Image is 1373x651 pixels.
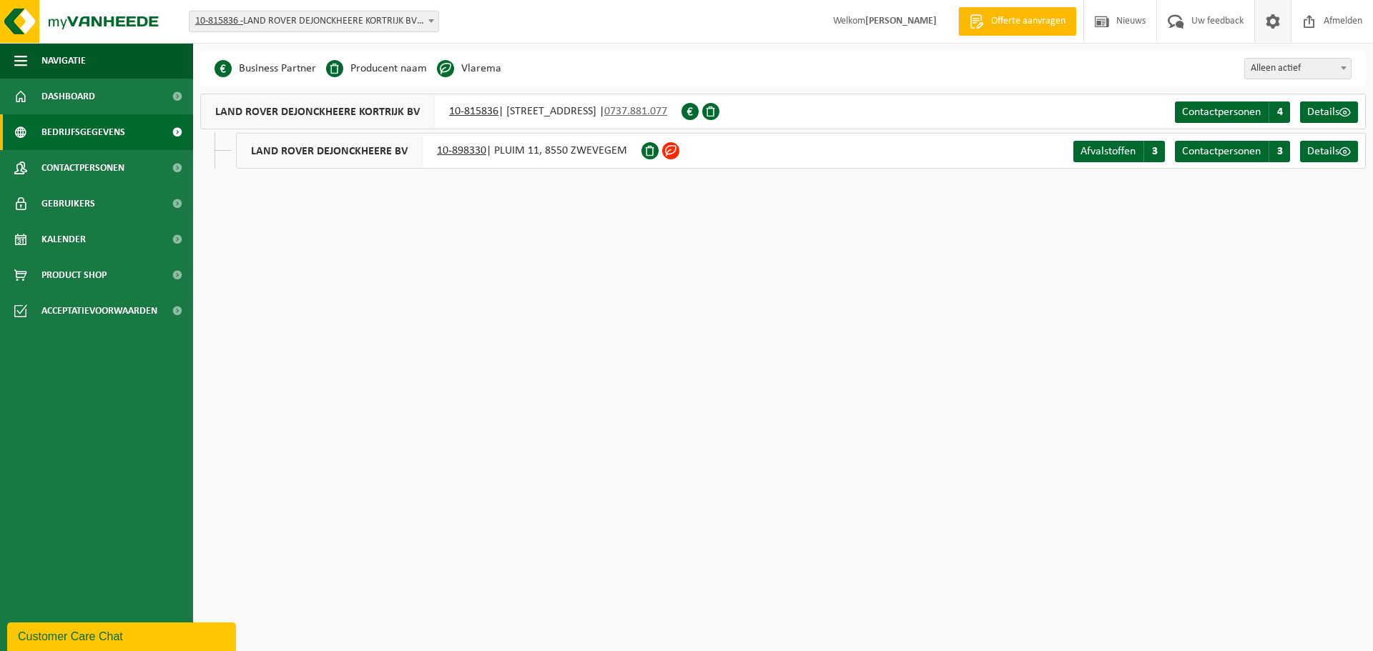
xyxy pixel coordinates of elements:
span: Navigatie [41,43,86,79]
span: Gebruikers [41,186,95,222]
span: Contactpersonen [41,150,124,186]
span: Alleen actief [1245,59,1351,79]
span: Acceptatievoorwaarden [41,293,157,329]
span: LAND ROVER DEJONCKHEERE BV [237,134,423,168]
span: Contactpersonen [1182,146,1261,157]
span: 10-815836 - LAND ROVER DEJONCKHEERE KORTRIJK BV - KORTRIJK [190,11,438,31]
span: Details [1307,146,1339,157]
span: 4 [1269,101,1290,123]
span: Afvalstoffen [1081,146,1136,157]
span: Contactpersonen [1182,106,1261,118]
iframe: chat widget [7,620,239,651]
span: Dashboard [41,79,95,114]
a: Details [1300,141,1358,162]
tcxspan: Call 10-815836 via 3CX [449,106,498,117]
span: Product Shop [41,257,107,293]
div: | PLUIM 11, 8550 ZWEVEGEM [236,133,641,169]
a: Contactpersonen 3 [1175,141,1290,162]
span: Bedrijfsgegevens [41,114,125,150]
span: Details [1307,106,1339,118]
li: Business Partner [215,58,316,79]
span: LAND ROVER DEJONCKHEERE KORTRIJK BV [201,94,435,129]
a: Offerte aanvragen [958,7,1076,36]
span: 10-815836 - LAND ROVER DEJONCKHEERE KORTRIJK BV - KORTRIJK [189,11,439,32]
strong: [PERSON_NAME] [865,16,937,26]
span: Kalender [41,222,86,257]
span: 3 [1143,141,1165,162]
span: 3 [1269,141,1290,162]
tcxspan: Call 10-815836 - via 3CX [195,16,243,26]
li: Producent naam [326,58,427,79]
li: Vlarema [437,58,501,79]
a: Details [1300,101,1358,123]
a: Contactpersonen 4 [1175,101,1290,123]
tcxspan: Call 10-898330 via 3CX [437,145,486,156]
span: Offerte aanvragen [988,14,1069,29]
span: Alleen actief [1244,58,1352,79]
a: Afvalstoffen 3 [1073,141,1165,162]
tcxspan: Call 0737.881.077 via 3CX [604,106,667,117]
div: | [STREET_ADDRESS] | [200,94,681,129]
